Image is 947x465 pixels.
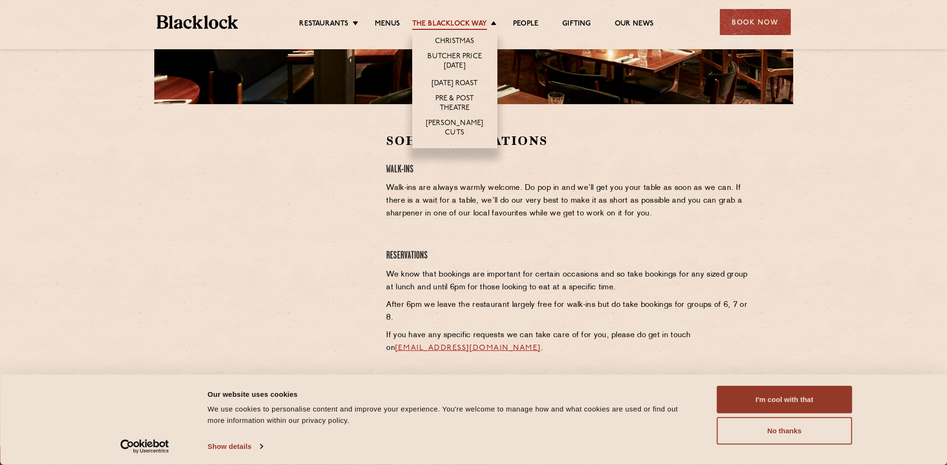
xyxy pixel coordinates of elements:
[562,19,591,30] a: Gifting
[615,19,654,30] a: Our News
[386,133,749,149] h2: Soho Reservations
[208,439,263,454] a: Show details
[232,133,338,275] iframe: OpenTable make booking widget
[422,52,488,72] a: Butcher Price [DATE]
[208,388,696,400] div: Our website uses cookies
[422,119,488,139] a: [PERSON_NAME] Cuts
[412,19,487,30] a: The Blacklock Way
[386,329,749,355] p: If you have any specific requests we can take care of for you, please do get in touch on .
[386,268,749,294] p: We know that bookings are important for certain occasions and so take bookings for any sized grou...
[717,417,852,445] button: No thanks
[386,182,749,220] p: Walk-ins are always warmly welcome. Do pop in and we’ll get you your table as soon as we can. If ...
[435,37,475,47] a: Christmas
[422,94,488,114] a: Pre & Post Theatre
[300,19,349,30] a: Restaurants
[386,250,749,262] h4: Reservations
[386,163,749,176] h4: Walk-Ins
[386,299,749,324] p: After 6pm we leave the restaurant largely free for walk-ins but do take bookings for groups of 6,...
[513,19,539,30] a: People
[157,15,239,29] img: BL_Textured_Logo-footer-cropped.svg
[208,403,696,426] div: We use cookies to personalise content and improve your experience. You're welcome to manage how a...
[717,386,852,413] button: I'm cool with that
[375,19,400,30] a: Menus
[720,9,791,35] div: Book Now
[103,439,186,454] a: Usercentrics Cookiebot - opens in a new window
[395,344,541,352] a: [EMAIL_ADDRESS][DOMAIN_NAME]
[432,79,478,89] a: [DATE] Roast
